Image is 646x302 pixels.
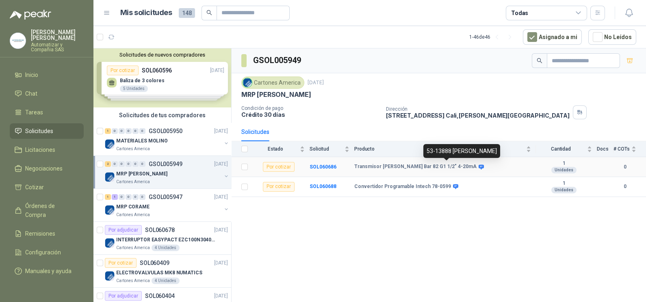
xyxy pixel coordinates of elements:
[308,79,324,87] p: [DATE]
[25,229,55,238] span: Remisiones
[119,194,125,200] div: 0
[105,194,111,200] div: 1
[149,194,182,200] p: GSOL005947
[354,184,451,190] b: Convertidor Programable Intech 78-0599
[613,183,636,190] b: 0
[105,172,115,182] img: Company Logo
[613,146,630,152] span: # COTs
[126,161,132,167] div: 0
[145,227,175,233] p: SOL060678
[116,137,168,145] p: MATERIALES MOLINO
[551,167,577,173] div: Unidades
[10,142,84,158] a: Licitaciones
[310,146,343,152] span: Solicitud
[116,245,150,251] p: Cartones America
[523,29,582,45] button: Asignado a mi
[263,162,295,172] div: Por cotizar
[214,193,228,201] p: [DATE]
[310,164,336,170] a: SOL060686
[105,139,115,149] img: Company Logo
[423,144,500,158] div: 53-13888 [PERSON_NAME]
[241,127,269,136] div: Solicitudes
[511,9,528,18] div: Todas
[116,203,150,211] p: MRP CORAME
[10,10,51,20] img: Logo peakr
[139,194,145,200] div: 0
[140,260,169,266] p: SOL060409
[386,112,570,119] p: [STREET_ADDRESS] Cali , [PERSON_NAME][GEOGRAPHIC_DATA]
[116,146,150,152] p: Cartones America
[112,194,118,200] div: 1
[31,29,84,41] p: [PERSON_NAME] [PERSON_NAME]
[152,278,180,284] div: 4 Unidades
[105,258,137,268] div: Por cotizar
[132,161,139,167] div: 0
[536,180,592,187] b: 1
[354,146,525,152] span: Producto
[93,222,231,255] a: Por adjudicarSOL060678[DATE] Company LogoINTERRUPTOR EASYPACT EZC100N3040C 40AMP 25K [PERSON_NAME...
[241,105,379,111] p: Condición de pago
[10,33,26,48] img: Company Logo
[149,128,182,134] p: GSOL005950
[105,126,230,152] a: 1 0 0 0 0 0 GSOL005950[DATE] Company LogoMATERIALES MOLINOCartones America
[105,159,230,185] a: 2 0 0 0 0 0 GSOL005949[DATE] Company LogoMRP [PERSON_NAME]Cartones America
[206,10,212,15] span: search
[31,42,84,52] p: Automatizar y Compañia SAS
[116,278,150,284] p: Cartones America
[105,291,142,301] div: Por adjudicar
[112,161,118,167] div: 0
[105,205,115,215] img: Company Logo
[214,226,228,234] p: [DATE]
[10,105,84,120] a: Tareas
[25,183,44,192] span: Cotizar
[25,248,61,257] span: Configuración
[214,160,228,168] p: [DATE]
[105,271,115,281] img: Company Logo
[25,70,38,79] span: Inicio
[139,128,145,134] div: 0
[214,259,228,267] p: [DATE]
[25,89,37,98] span: Chat
[116,236,217,244] p: INTERRUPTOR EASYPACT EZC100N3040C 40AMP 25K [PERSON_NAME]
[93,255,231,288] a: Por cotizarSOL060409[DATE] Company LogoELECTROVALVULAS MK8 NUMATICSCartones America4 Unidades
[536,146,585,152] span: Cantidad
[105,128,111,134] div: 1
[119,128,125,134] div: 0
[10,161,84,176] a: Negociaciones
[116,269,202,277] p: ELECTROVALVULAS MK8 NUMATICS
[214,127,228,135] p: [DATE]
[588,29,636,45] button: No Leídos
[152,245,180,251] div: 4 Unidades
[263,182,295,192] div: Por cotizar
[145,293,175,299] p: SOL060404
[105,192,230,218] a: 1 1 0 0 0 0 GSOL005947[DATE] Company LogoMRP CORAMECartones America
[126,128,132,134] div: 0
[241,90,311,99] p: MRP [PERSON_NAME]
[536,141,597,157] th: Cantidad
[613,141,646,157] th: # COTs
[214,292,228,300] p: [DATE]
[354,164,477,170] b: Transmisor [PERSON_NAME] Bar 82 G1 1/2" 4-20mA
[25,267,72,276] span: Manuales y ayuda
[105,238,115,248] img: Company Logo
[253,54,302,67] h3: GSOL005949
[149,161,182,167] p: GSOL005949
[116,170,167,178] p: MRP [PERSON_NAME]
[551,187,577,193] div: Unidades
[613,163,636,171] b: 0
[10,123,84,139] a: Solicitudes
[120,7,172,19] h1: Mis solicitudes
[116,179,150,185] p: Cartones America
[469,31,516,44] div: 1 - 46 de 46
[241,77,304,89] div: Cartones America
[386,106,570,112] p: Dirección
[105,225,142,235] div: Por adjudicar
[310,141,354,157] th: Solicitud
[132,194,139,200] div: 0
[10,245,84,260] a: Configuración
[241,111,379,118] p: Crédito 30 días
[310,184,336,189] a: SOL060688
[253,146,298,152] span: Estado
